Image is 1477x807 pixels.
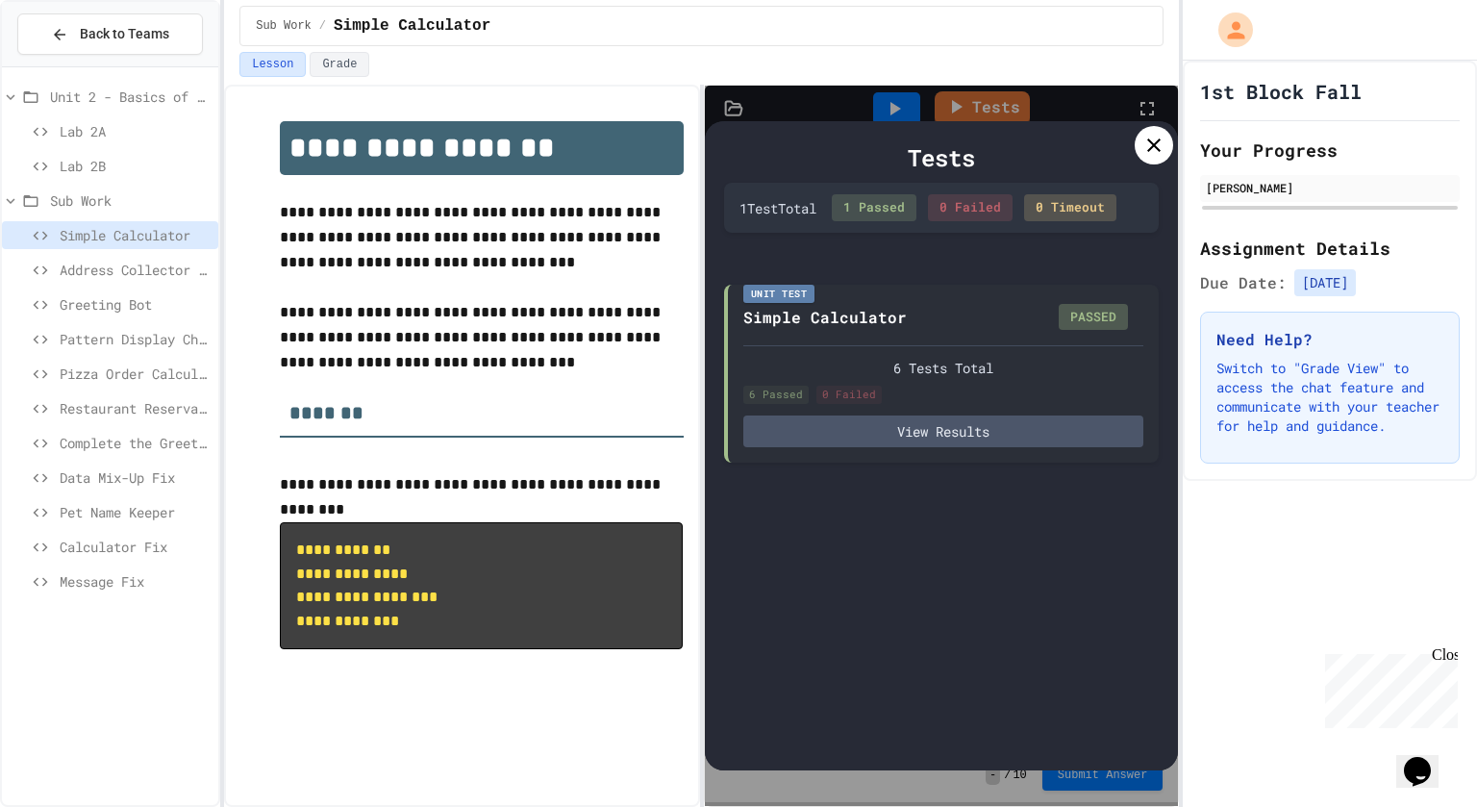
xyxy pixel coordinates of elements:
div: Simple Calculator [743,306,907,329]
span: Simple Calculator [60,225,211,245]
span: Back to Teams [80,24,169,44]
div: 0 Timeout [1024,194,1116,221]
div: 0 Failed [816,386,882,404]
div: Unit Test [743,285,815,303]
span: Restaurant Reservation System [60,398,211,418]
span: Calculator Fix [60,537,211,557]
div: Tests [724,140,1160,175]
span: Data Mix-Up Fix [60,467,211,488]
span: Unit 2 - Basics of Python [50,87,211,107]
p: Switch to "Grade View" to access the chat feature and communicate with your teacher for help and ... [1216,359,1443,436]
span: Pet Name Keeper [60,502,211,522]
span: Message Fix [60,571,211,592]
span: Sub Work [256,18,312,34]
span: Address Collector Fix [60,260,211,280]
div: Chat with us now!Close [8,8,133,122]
iframe: chat widget [1396,730,1458,788]
h2: Assignment Details [1200,235,1460,262]
div: 0 Failed [928,194,1013,221]
div: [PERSON_NAME] [1206,179,1454,196]
span: Lab 2A [60,121,211,141]
span: Simple Calculator [334,14,490,38]
div: 6 Tests Total [743,358,1144,378]
h3: Need Help? [1216,328,1443,351]
button: Back to Teams [17,13,203,55]
span: Lab 2B [60,156,211,176]
div: 6 Passed [743,386,809,404]
span: [DATE] [1294,269,1356,296]
iframe: chat widget [1317,646,1458,728]
span: Due Date: [1200,271,1287,294]
div: My Account [1198,8,1258,52]
button: Grade [310,52,369,77]
span: Pizza Order Calculator [60,364,211,384]
button: Lesson [239,52,306,77]
div: PASSED [1059,304,1128,331]
button: View Results [743,416,1144,447]
div: 1 Passed [832,194,916,221]
h1: 1st Block Fall [1200,78,1362,105]
span: / [319,18,326,34]
span: Sub Work [50,190,211,211]
span: Greeting Bot [60,294,211,315]
div: 1 Test Total [739,198,816,218]
h2: Your Progress [1200,137,1460,164]
span: Pattern Display Challenge [60,329,211,349]
span: Complete the Greeting [60,433,211,453]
